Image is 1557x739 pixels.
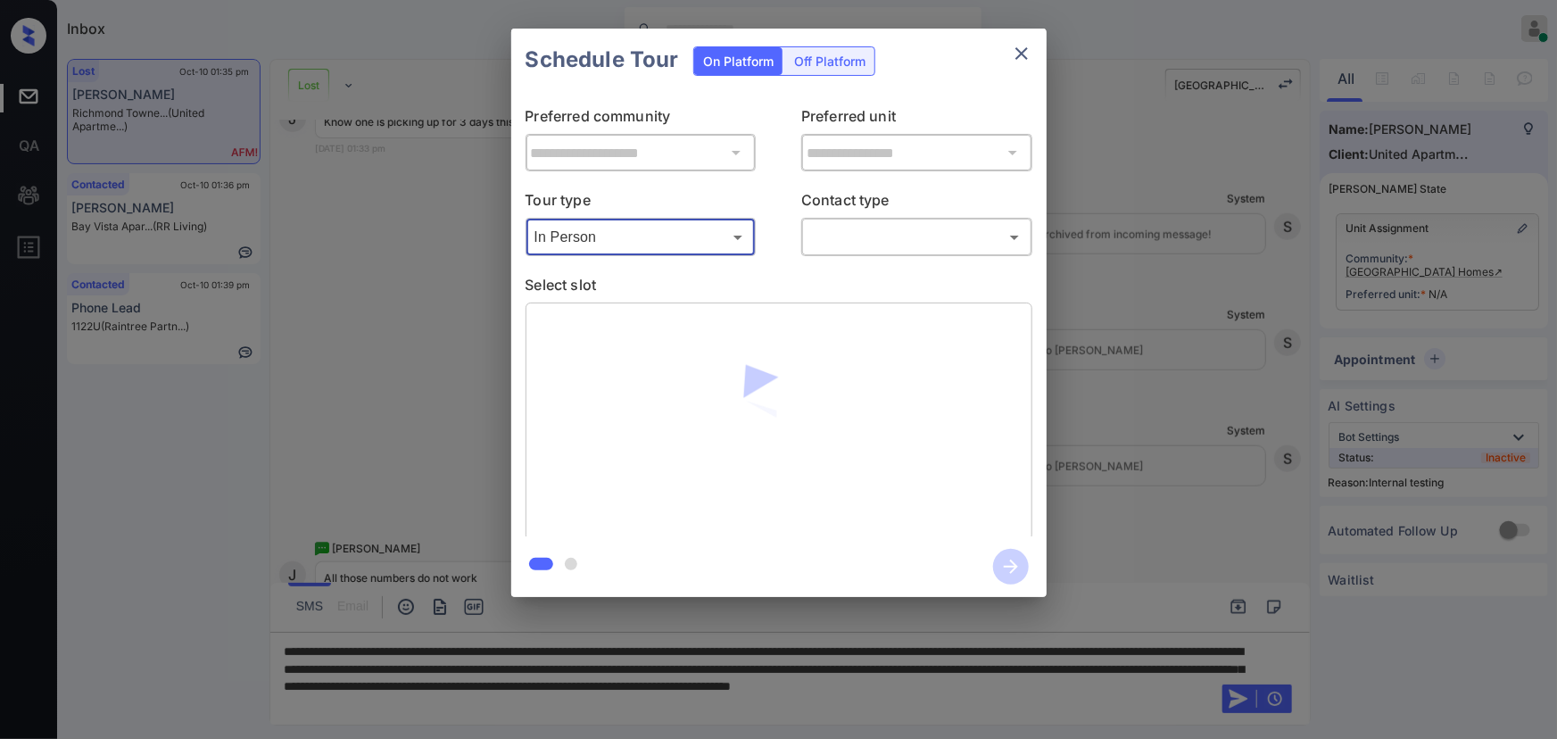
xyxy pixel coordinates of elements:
[526,274,1032,303] p: Select slot
[1004,36,1039,71] button: close
[526,105,757,134] p: Preferred community
[526,189,757,218] p: Tour type
[694,47,783,75] div: On Platform
[511,29,693,91] h2: Schedule Tour
[801,105,1032,134] p: Preferred unit
[785,47,874,75] div: Off Platform
[801,189,1032,218] p: Contact type
[674,317,883,527] img: loaderv1.7921fd1ed0a854f04152.gif
[530,222,752,252] div: In Person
